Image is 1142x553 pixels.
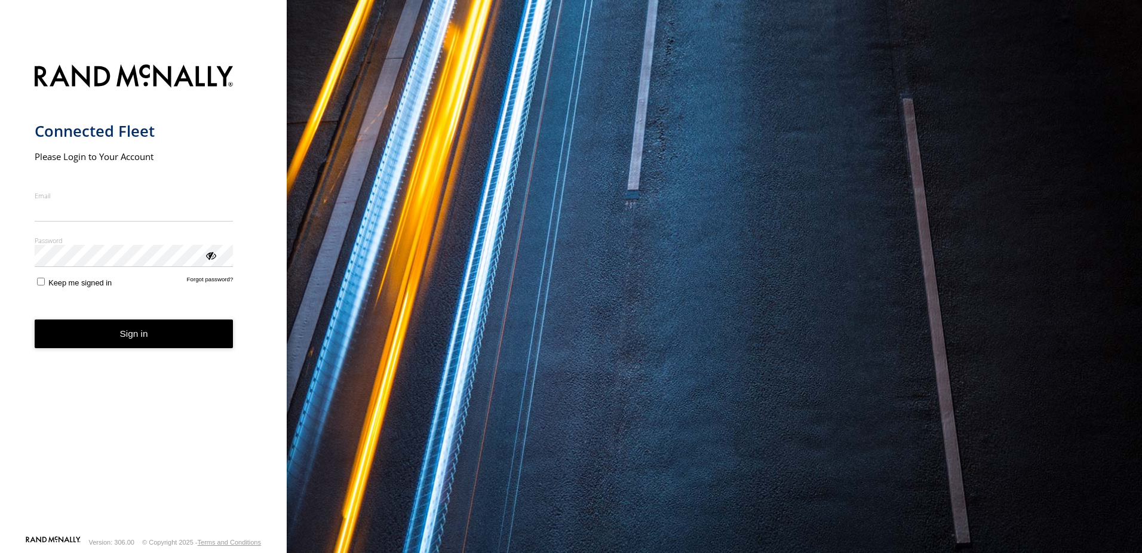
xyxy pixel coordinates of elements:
input: Keep me signed in [37,278,45,285]
span: Keep me signed in [48,278,112,287]
div: ViewPassword [204,249,216,261]
div: Version: 306.00 [89,539,134,546]
label: Email [35,191,234,200]
h2: Please Login to Your Account [35,150,234,162]
div: © Copyright 2025 - [142,539,261,546]
button: Sign in [35,319,234,349]
h1: Connected Fleet [35,121,234,141]
a: Visit our Website [26,536,81,548]
a: Forgot password? [187,276,234,287]
form: main [35,57,253,535]
label: Password [35,236,234,245]
a: Terms and Conditions [198,539,261,546]
img: Rand McNally [35,62,234,93]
